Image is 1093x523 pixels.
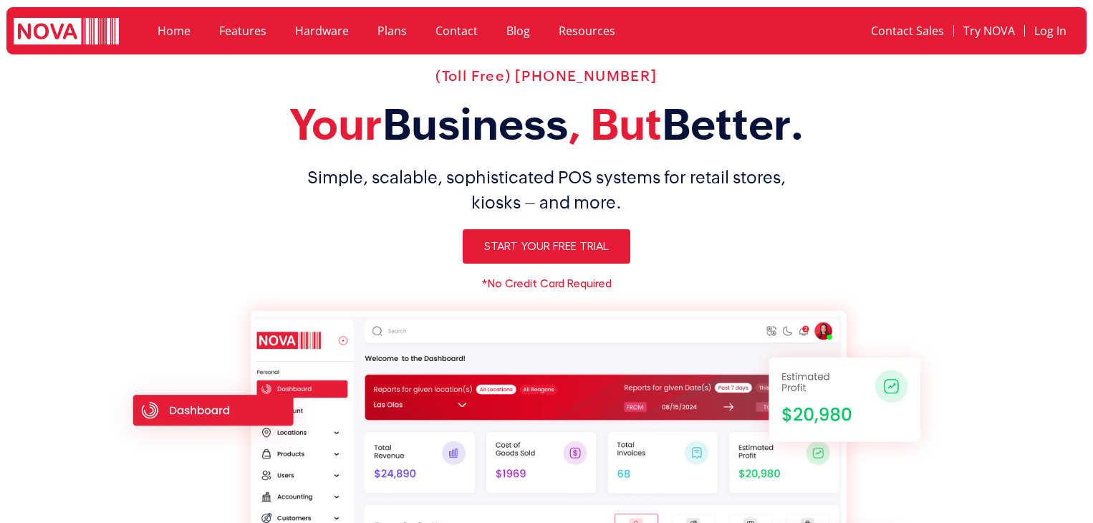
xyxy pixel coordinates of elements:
[102,165,991,215] h1: Simple, scalable, sophisticated POS systems for retail stores, kiosks – and more.
[14,18,119,47] img: logo white
[463,229,630,264] a: Start Your Free Trial
[1025,14,1076,47] a: Log In
[143,14,751,47] nav: Menu
[421,14,492,47] a: Contact
[281,14,363,47] a: Hardware
[766,14,1076,47] nav: Menu
[102,67,991,85] h2: (Toll Free) [PHONE_NUMBER]
[382,100,568,149] span: Business
[102,278,991,289] h6: *No Credit Card Required
[484,241,609,252] span: Start Your Free Trial
[862,14,953,47] a: Contact Sales
[363,14,421,47] a: Plans
[492,14,544,47] a: Blog
[544,14,630,47] a: Resources
[662,100,804,149] span: Better.
[954,14,1024,47] a: Try NOVA
[143,14,205,47] a: Home
[205,14,281,47] a: Features
[102,99,991,150] h2: Your , But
